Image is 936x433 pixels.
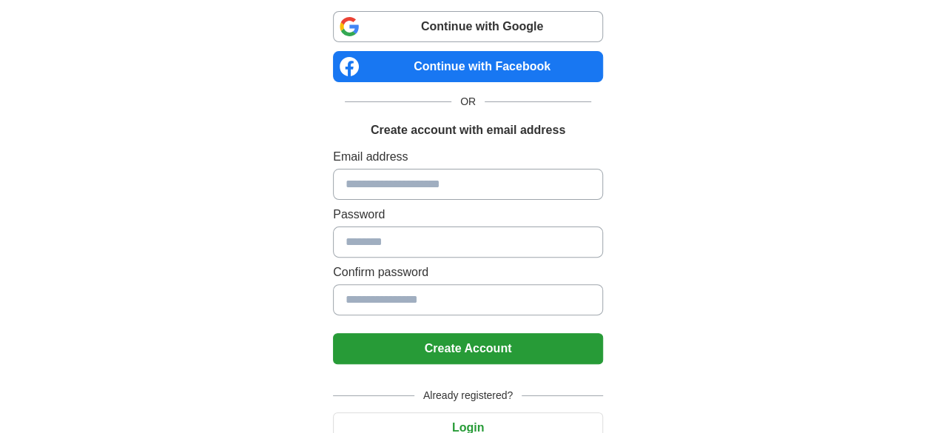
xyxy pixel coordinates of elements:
[333,148,603,166] label: Email address
[333,11,603,42] a: Continue with Google
[333,206,603,224] label: Password
[333,333,603,364] button: Create Account
[333,264,603,281] label: Confirm password
[451,94,485,110] span: OR
[414,388,522,403] span: Already registered?
[333,51,603,82] a: Continue with Facebook
[371,121,565,139] h1: Create account with email address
